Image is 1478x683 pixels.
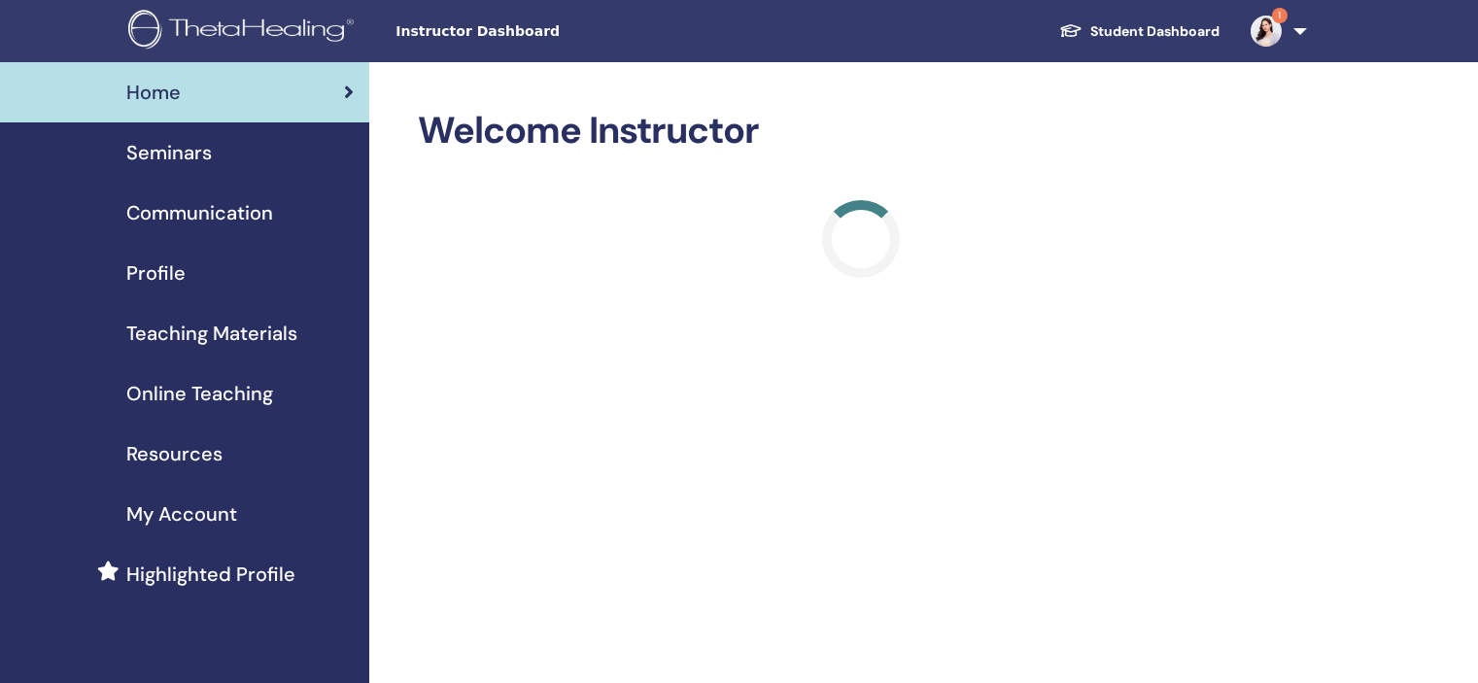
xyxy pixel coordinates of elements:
img: graduation-cap-white.svg [1059,22,1083,39]
span: My Account [126,499,237,529]
img: logo.png [128,10,361,53]
span: Instructor Dashboard [395,21,687,42]
span: Home [126,78,181,107]
h2: Welcome Instructor [418,109,1303,154]
span: Resources [126,439,223,468]
span: Communication [126,198,273,227]
span: Seminars [126,138,212,167]
span: Teaching Materials [126,319,297,348]
a: Student Dashboard [1044,14,1235,50]
span: 1 [1272,8,1288,23]
span: Online Teaching [126,379,273,408]
span: Highlighted Profile [126,560,295,589]
span: Profile [126,258,186,288]
img: default.jpg [1251,16,1282,47]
